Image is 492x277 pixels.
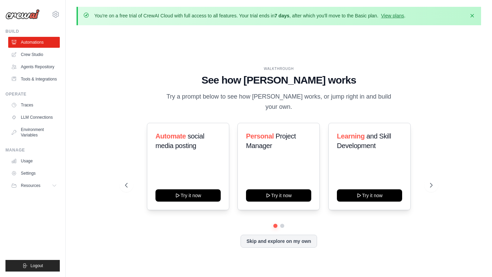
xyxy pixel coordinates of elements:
a: Traces [8,100,60,111]
a: LLM Connections [8,112,60,123]
h1: See how [PERSON_NAME] works [125,74,432,86]
a: Automations [8,37,60,48]
a: Agents Repository [8,61,60,72]
div: Build [5,29,60,34]
span: and Skill Development [337,132,391,149]
button: Try it now [246,189,311,202]
p: Try a prompt below to see how [PERSON_NAME] works, or jump right in and build your own. [164,92,394,112]
div: Operate [5,91,60,97]
button: Skip and explore on my own [241,235,317,248]
a: Tools & Integrations [8,74,60,85]
button: Resources [8,180,60,191]
strong: 7 days [274,13,289,18]
button: Try it now [155,189,221,202]
button: Logout [5,260,60,272]
a: Environment Variables [8,124,60,141]
a: Settings [8,168,60,179]
a: Usage [8,156,60,166]
a: Crew Studio [8,49,60,60]
span: Learning [337,132,365,140]
div: WALKTHROUGH [125,66,432,71]
span: Logout [30,263,43,268]
span: Personal [246,132,274,140]
div: Manage [5,147,60,153]
button: Try it now [337,189,402,202]
span: Project Manager [246,132,296,149]
img: Logo [5,9,40,19]
span: Automate [155,132,186,140]
p: You're on a free trial of CrewAI Cloud with full access to all features. Your trial ends in , aft... [94,12,406,19]
a: View plans [381,13,404,18]
span: Resources [21,183,40,188]
span: social media posting [155,132,204,149]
